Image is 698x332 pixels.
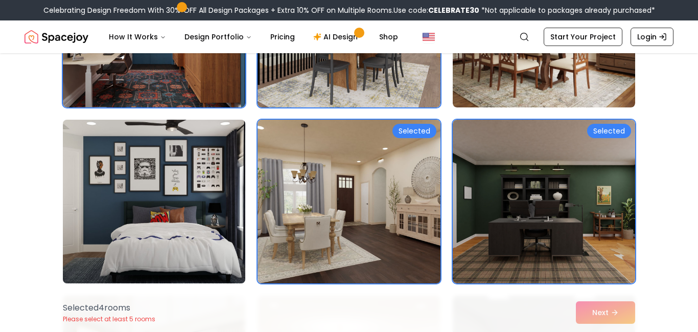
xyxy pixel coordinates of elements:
[371,27,406,47] a: Shop
[176,27,260,47] button: Design Portfolio
[25,27,88,47] img: Spacejoy Logo
[63,302,155,314] p: Selected 4 room s
[544,28,622,46] a: Start Your Project
[58,116,250,287] img: Room room-10
[63,315,155,323] p: Please select at least 5 rooms
[25,20,673,53] nav: Global
[423,31,435,43] img: United States
[101,27,406,47] nav: Main
[393,5,479,15] span: Use code:
[262,27,303,47] a: Pricing
[428,5,479,15] b: CELEBRATE30
[253,116,445,287] img: Room room-11
[479,5,655,15] span: *Not applicable to packages already purchased*
[43,5,655,15] div: Celebrating Design Freedom With 30% OFF All Design Packages + Extra 10% OFF on Multiple Rooms.
[453,120,635,283] img: Room room-12
[101,27,174,47] button: How It Works
[587,124,631,138] div: Selected
[631,28,673,46] a: Login
[392,124,436,138] div: Selected
[25,27,88,47] a: Spacejoy
[305,27,369,47] a: AI Design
